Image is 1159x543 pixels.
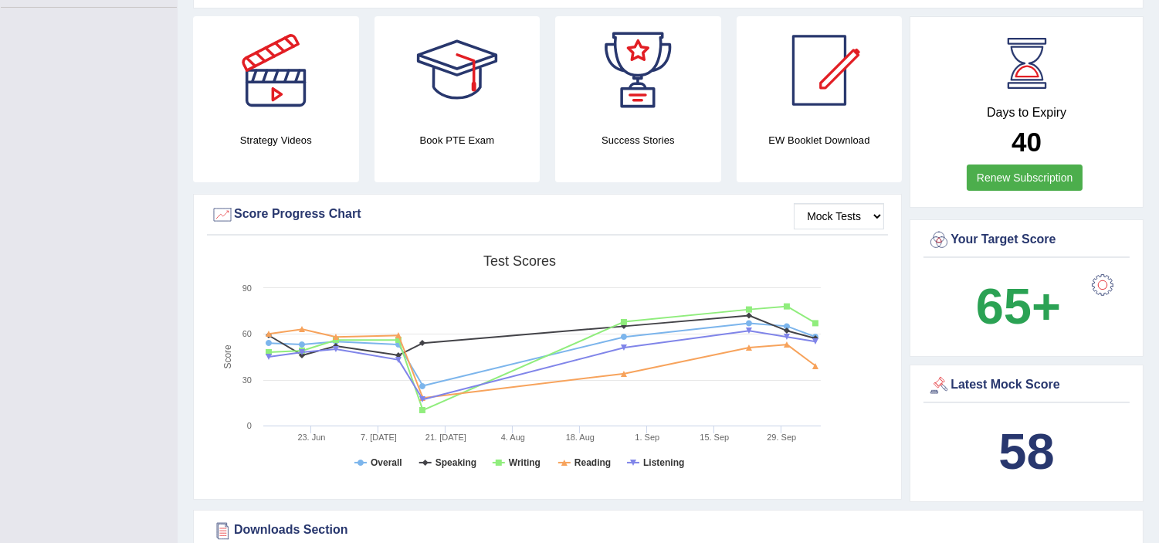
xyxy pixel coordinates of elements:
[555,132,721,148] h4: Success Stories
[976,278,1061,334] b: 65+
[643,457,684,468] tspan: Listening
[737,132,903,148] h4: EW Booklet Download
[767,433,796,442] tspan: 29. Sep
[242,329,252,338] text: 60
[297,433,325,442] tspan: 23. Jun
[371,457,402,468] tspan: Overall
[927,229,1126,252] div: Your Target Score
[700,433,729,442] tspan: 15. Sep
[927,106,1126,120] h4: Days to Expiry
[927,374,1126,397] div: Latest Mock Score
[574,457,611,468] tspan: Reading
[435,457,476,468] tspan: Speaking
[247,421,252,430] text: 0
[967,165,1083,191] a: Renew Subscription
[501,433,525,442] tspan: 4. Aug
[211,519,1126,542] div: Downloads Section
[222,344,233,369] tspan: Score
[361,433,397,442] tspan: 7. [DATE]
[635,433,659,442] tspan: 1. Sep
[374,132,541,148] h4: Book PTE Exam
[483,253,556,269] tspan: Test scores
[1012,127,1042,157] b: 40
[425,433,466,442] tspan: 21. [DATE]
[509,457,541,468] tspan: Writing
[193,132,359,148] h4: Strategy Videos
[211,203,884,226] div: Score Progress Chart
[242,375,252,385] text: 30
[998,423,1054,480] b: 58
[566,433,595,442] tspan: 18. Aug
[242,283,252,293] text: 90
